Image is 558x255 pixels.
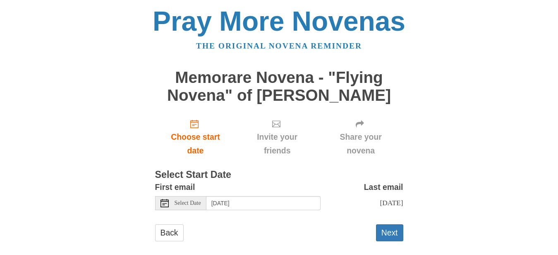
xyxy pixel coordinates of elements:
span: Choose start date [163,130,228,158]
span: Share your novena [327,130,395,158]
div: Click "Next" to confirm your start date first. [319,112,403,162]
div: Click "Next" to confirm your start date first. [236,112,318,162]
h3: Select Start Date [155,170,403,180]
span: Select Date [175,200,201,206]
h1: Memorare Novena - "Flying Novena" of [PERSON_NAME] [155,69,403,104]
a: Back [155,224,184,241]
label: Last email [364,180,403,194]
a: The original novena reminder [196,41,362,50]
span: Invite your friends [244,130,310,158]
label: First email [155,180,195,194]
span: [DATE] [380,199,403,207]
button: Next [376,224,403,241]
a: Pray More Novenas [153,6,405,36]
a: Choose start date [155,112,236,162]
